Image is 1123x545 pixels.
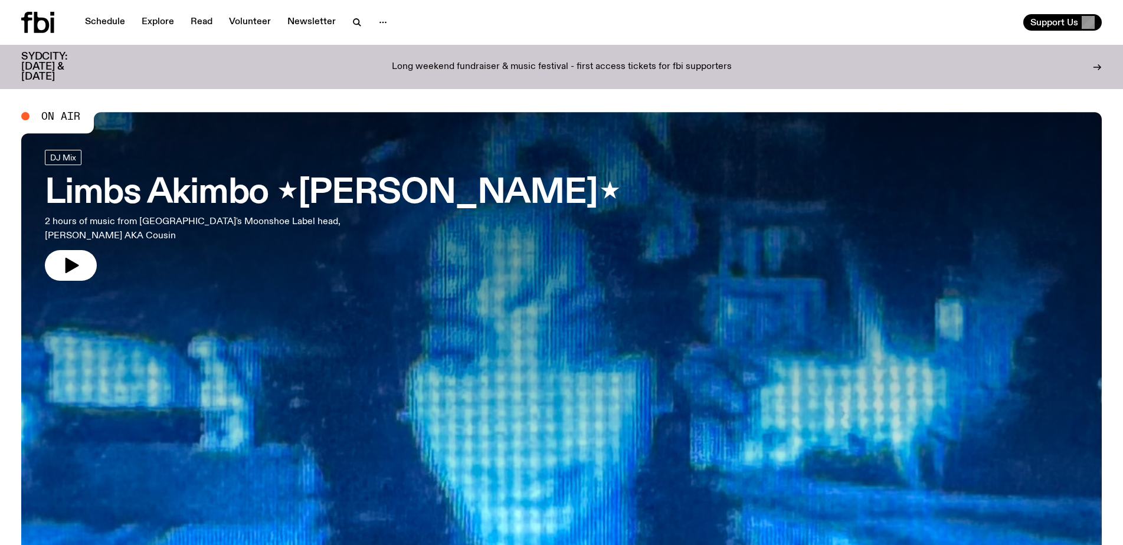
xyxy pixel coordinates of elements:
[21,52,97,82] h3: SYDCITY: [DATE] & [DATE]
[41,111,80,122] span: On Air
[78,14,132,31] a: Schedule
[50,153,76,162] span: DJ Mix
[1030,17,1078,28] span: Support Us
[45,150,620,281] a: Limbs Akimbo ⋆[PERSON_NAME]⋆2 hours of music from [GEOGRAPHIC_DATA]'s Moonshoe Label head, [PERSO...
[45,150,81,165] a: DJ Mix
[392,62,732,73] p: Long weekend fundraiser & music festival - first access tickets for fbi supporters
[184,14,220,31] a: Read
[135,14,181,31] a: Explore
[45,177,620,210] h3: Limbs Akimbo ⋆[PERSON_NAME]⋆
[222,14,278,31] a: Volunteer
[280,14,343,31] a: Newsletter
[45,215,347,243] p: 2 hours of music from [GEOGRAPHIC_DATA]'s Moonshoe Label head, [PERSON_NAME] AKA Cousin
[1023,14,1102,31] button: Support Us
